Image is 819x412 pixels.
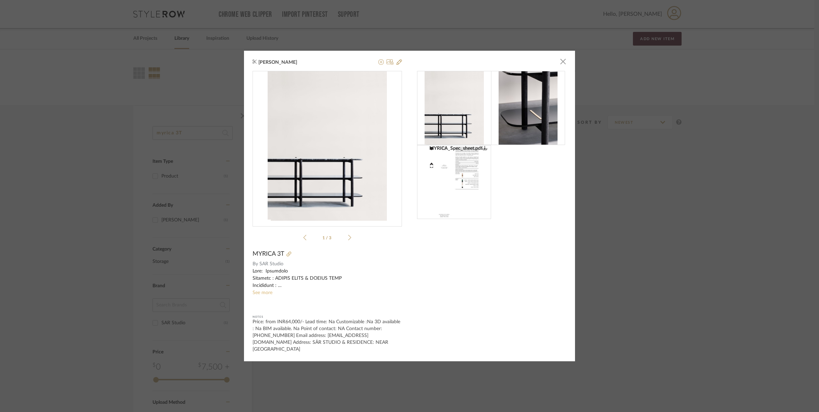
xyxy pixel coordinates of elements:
[253,260,258,268] span: By
[253,314,402,320] div: Notes
[329,236,332,240] span: 3
[322,236,326,240] span: 1
[417,145,491,219] a: MYRICA_Spec_sheet.pdf
[556,55,570,69] button: Close
[429,145,487,152] div: MYRICA_Spec_sheet.pdf
[259,260,402,268] span: SAR Studio
[253,268,402,289] div: Lore: Ipsumdolo Sitametc : ADIPIS ELITS & DOEIUS TEMP Incididunt : UTLABO: 463 ET / 44.0 DO MAGNA...
[499,71,558,145] img: ecf226d0-db2f-4848-9134-db305759974b_216x216.jpg
[428,145,480,219] img: 8f8938fc-73ac-466d-8461-eccbc7e2c690_216x216.jpg
[253,250,284,258] span: MYRICA 3T
[268,71,387,221] img: da7f31a0-beb6-4727-a504-113ebd1377a6_436x436.jpg
[258,59,308,65] span: [PERSON_NAME]
[326,236,329,240] span: /
[253,318,402,353] div: Price: from INR64,000/- Lead time: Na Customizable :Na 3D available : Na BIM available. Na Point ...
[253,290,272,295] a: See more
[425,71,484,145] img: da7f31a0-beb6-4727-a504-113ebd1377a6_216x216.jpg
[253,71,402,221] div: 0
